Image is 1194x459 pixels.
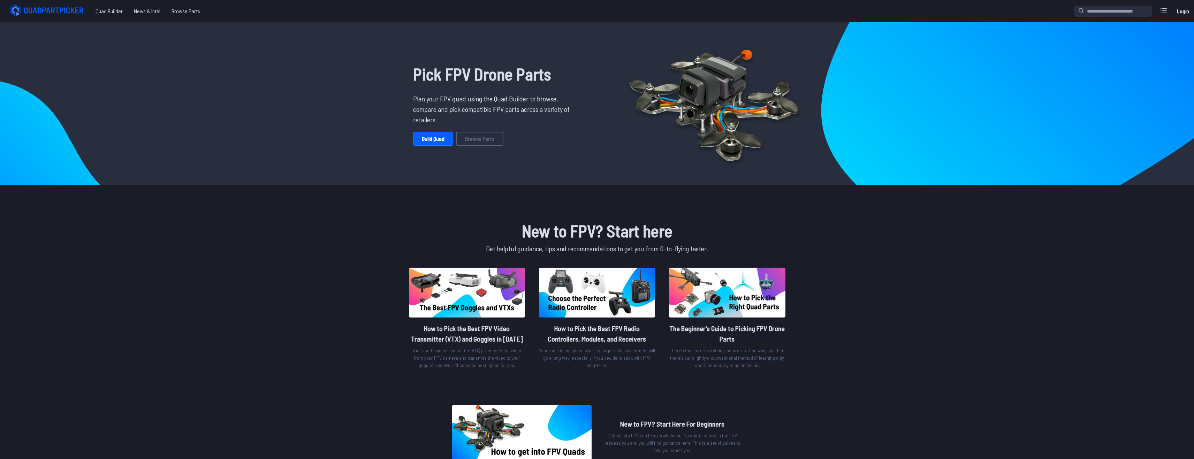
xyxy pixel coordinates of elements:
[539,347,655,369] p: Your radio is one place where a larger initial investment will go a long way, especially if you d...
[409,268,525,372] a: image of postHow to Pick the Best FPV Video Transmitter (VTX) and Goggles in [DATE]Your quad’s vi...
[669,268,785,372] a: image of postThe Beginner's Guide to Picking FPV Drone PartsThere’s the learn-everything-before-s...
[603,419,742,429] h2: New to FPV? Start Here For Beginners
[669,268,785,318] img: image of post
[539,323,655,344] h2: How to Pick the Best FPV Radio Controllers, Modules, and Receivers
[614,34,815,173] img: Quadcopter
[413,61,575,86] h1: Pick FPV Drone Parts
[456,132,503,146] a: Browse Parts
[128,4,166,18] a: News & Intel
[669,323,785,344] h2: The Beginner's Guide to Picking FPV Drone Parts
[166,4,206,18] a: Browse Parts
[603,432,742,454] p: Getting into FPV can be overwhelming. No matter where in the FPV process you are, you will find g...
[413,132,453,146] a: Build Quad
[1174,4,1191,18] a: Login
[669,347,785,369] p: There’s the learn-everything-before-starting way, and then there’s our slightly unconventional me...
[409,323,525,344] h2: How to Pick the Best FPV Video Transmitter (VTX) and Goggles in [DATE]
[539,268,655,372] a: image of postHow to Pick the Best FPV Radio Controllers, Modules, and ReceiversYour radio is one ...
[408,218,787,243] h1: New to FPV? Start here
[409,268,525,318] img: image of post
[539,268,655,318] img: image of post
[409,347,525,369] p: Your quad’s video transmitter (VTX) processes the video from your FPV camera and transmits the vi...
[90,4,128,18] a: Quad Builder
[408,243,787,254] p: Get helpful guidance, tips and recommendations to get you from 0-to-flying faster.
[413,93,575,125] p: Plan your FPV quad using the Quad Builder to browse, compare and pick compatible FPV parts across...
